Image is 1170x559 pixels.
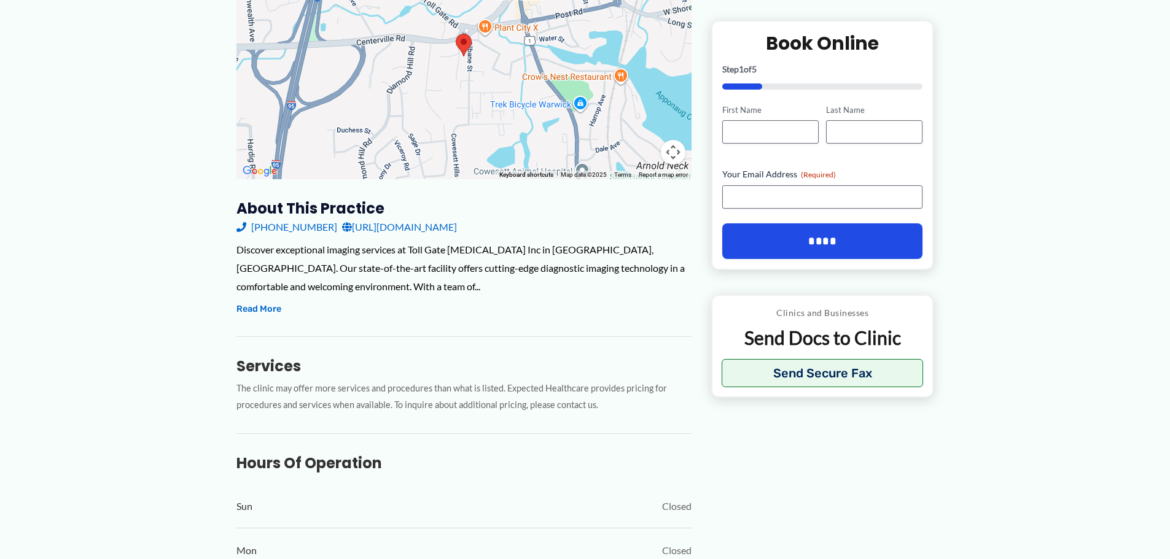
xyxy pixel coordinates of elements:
[236,357,692,376] h3: Services
[499,171,553,179] button: Keyboard shortcuts
[722,168,923,180] label: Your Email Address
[722,305,924,321] p: Clinics and Businesses
[236,218,337,236] a: [PHONE_NUMBER]
[236,453,692,472] h3: Hours of Operation
[236,241,692,295] div: Discover exceptional imaging services at Toll Gate [MEDICAL_DATA] Inc in [GEOGRAPHIC_DATA], [GEOG...
[722,359,924,387] button: Send Secure Fax
[614,171,631,178] a: Terms
[661,140,685,164] button: Map camera controls
[722,104,819,115] label: First Name
[662,497,692,515] span: Closed
[722,31,923,55] h2: Book Online
[639,171,688,178] a: Report a map error
[722,64,923,73] p: Step of
[240,163,280,179] img: Google
[561,171,607,178] span: Map data ©2025
[236,497,252,515] span: Sun
[739,63,744,74] span: 1
[342,218,457,236] a: [URL][DOMAIN_NAME]
[722,326,924,350] p: Send Docs to Clinic
[826,104,922,115] label: Last Name
[801,170,836,179] span: (Required)
[236,380,692,414] p: The clinic may offer more services and procedures than what is listed. Expected Healthcare provid...
[236,199,692,218] h3: About this practice
[752,63,757,74] span: 5
[240,163,280,179] a: Open this area in Google Maps (opens a new window)
[236,302,281,317] button: Read More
